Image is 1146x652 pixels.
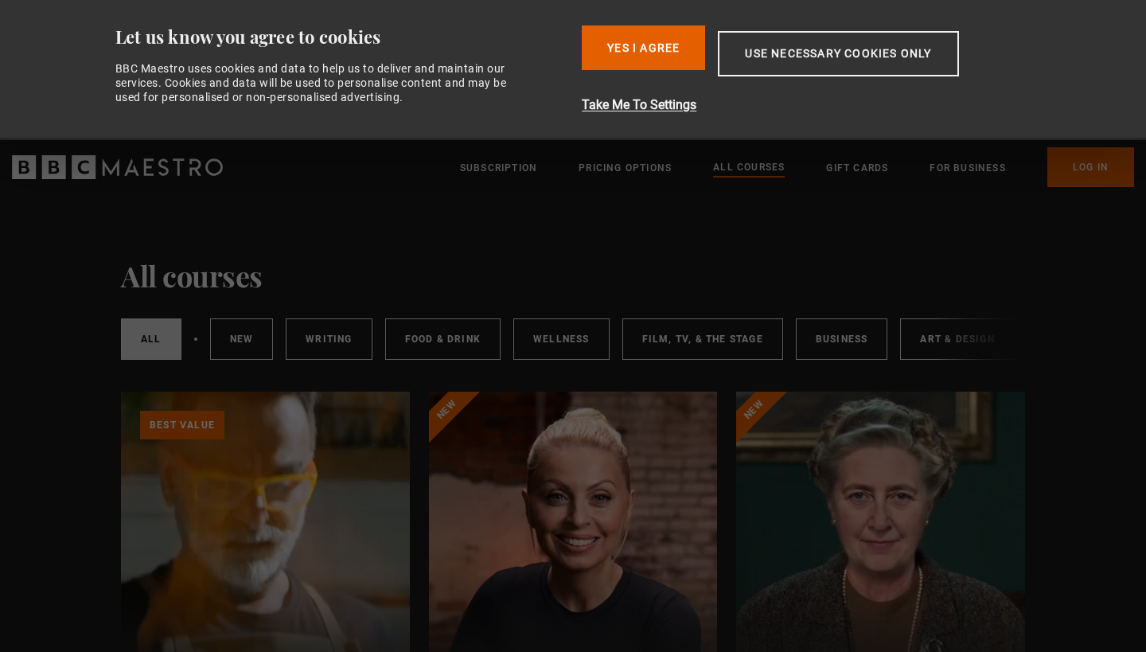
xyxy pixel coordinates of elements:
button: Yes I Agree [582,25,705,70]
a: Film, TV, & The Stage [622,318,783,360]
a: All Courses [713,159,785,177]
div: BBC Maestro uses cookies and data to help us to deliver and maintain our services. Cookies and da... [115,61,524,105]
a: All [121,318,181,360]
button: Use necessary cookies only [718,31,958,76]
a: Gift Cards [826,160,888,176]
a: New [210,318,274,360]
a: Food & Drink [385,318,501,360]
h1: All courses [121,259,263,292]
svg: BBC Maestro [12,155,223,179]
button: Take Me To Settings [582,96,1043,115]
a: Pricing Options [579,160,672,176]
a: Subscription [460,160,537,176]
p: Best value [140,411,224,439]
a: Art & Design [900,318,1014,360]
a: Writing [286,318,372,360]
div: Let us know you agree to cookies [115,25,570,49]
a: Wellness [513,318,610,360]
a: Business [796,318,888,360]
a: Log In [1047,147,1134,187]
nav: Primary [460,147,1134,187]
a: For business [930,160,1005,176]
